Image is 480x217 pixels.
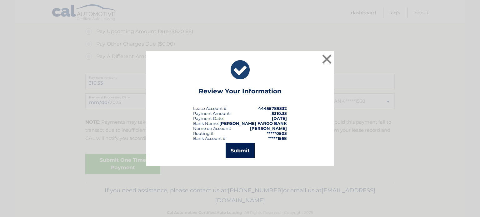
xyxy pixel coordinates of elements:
span: Payment Date [193,116,223,121]
div: Payment Amount: [193,111,231,116]
h3: Review Your Information [199,87,282,98]
strong: 44455789332 [258,106,287,111]
button: Submit [226,143,255,158]
strong: [PERSON_NAME] [250,126,287,131]
span: $310.33 [272,111,287,116]
div: Lease Account #: [193,106,227,111]
div: Bank Account #: [193,136,227,141]
strong: [PERSON_NAME] FARGO BANK [219,121,287,126]
div: : [193,116,224,121]
div: Name on Account: [193,126,231,131]
span: [DATE] [272,116,287,121]
button: × [321,53,333,65]
div: Bank Name: [193,121,219,126]
div: Routing #: [193,131,214,136]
